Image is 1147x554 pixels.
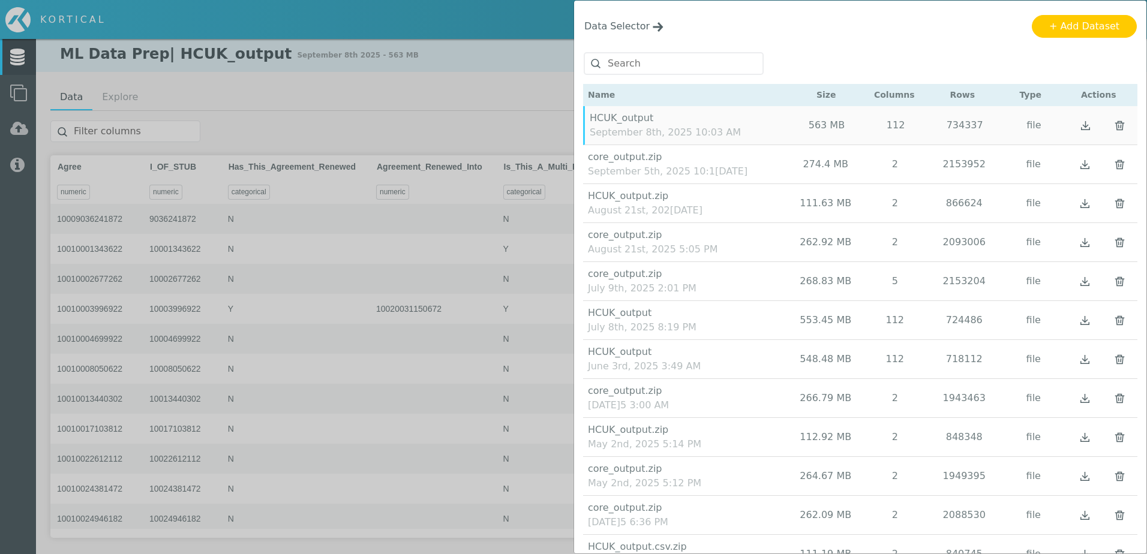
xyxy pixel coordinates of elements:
div: Name [588,89,615,101]
span: Data Selector [584,20,650,32]
img: icon-arrow--dark.svg [653,22,663,32]
div: Columns [860,89,929,101]
div: Actions [1065,89,1133,101]
div: Rows [929,89,997,101]
button: Close [584,19,664,34]
div: Type [996,89,1065,101]
div: Size [792,89,861,101]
